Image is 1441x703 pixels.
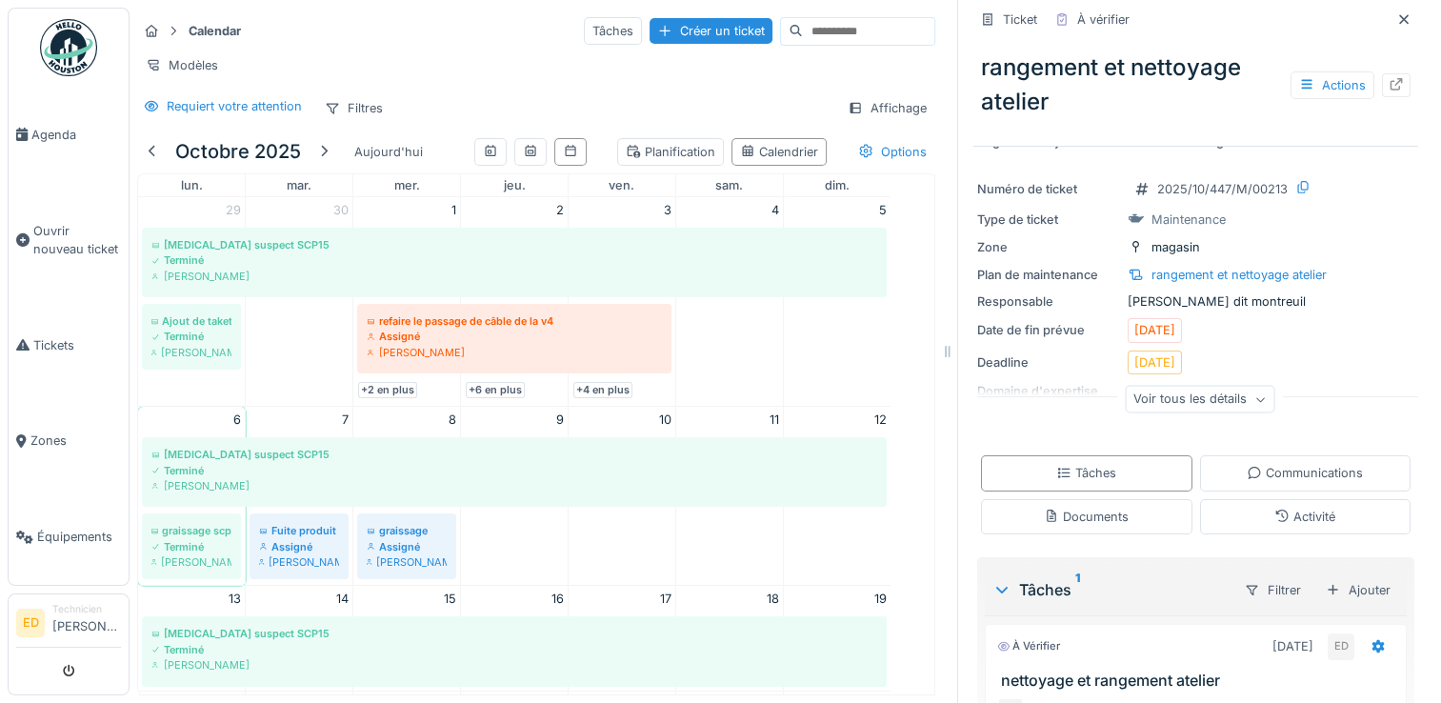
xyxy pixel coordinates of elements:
div: [PERSON_NAME] [151,478,877,493]
div: Requiert votre attention [167,97,302,115]
div: Date de fin prévue [977,321,1120,339]
a: Zones [9,393,129,490]
a: 15 octobre 2025 [440,586,460,612]
td: 13 octobre 2025 [138,586,246,692]
div: Aujourd'hui [347,139,430,165]
div: Ticket [1003,10,1037,29]
td: 14 octobre 2025 [246,586,353,692]
a: dimanche [821,174,853,196]
div: Terminé [151,642,877,657]
td: 5 octobre 2025 [783,197,891,407]
a: 18 octobre 2025 [763,586,783,612]
div: Filtrer [1236,576,1310,604]
a: 14 octobre 2025 [332,586,352,612]
td: 29 septembre 2025 [138,197,246,407]
a: 9 octobre 2025 [552,407,568,432]
a: mercredi [390,174,424,196]
a: samedi [711,174,747,196]
a: Ouvrir nouveau ticket [9,183,129,297]
td: 19 octobre 2025 [783,586,891,692]
a: vendredi [605,174,638,196]
span: Agenda [31,126,121,144]
div: Ajout de taket pour éviter que la trace de la v32 bouge [151,313,231,329]
div: Tâches [992,578,1229,601]
div: Zone [977,238,1120,256]
a: Tickets [9,297,129,393]
td: 12 octobre 2025 [783,407,891,586]
div: [MEDICAL_DATA] suspect SCP15 [151,626,877,641]
span: Tickets [33,336,121,354]
a: 8 octobre 2025 [445,407,460,432]
td: 16 octobre 2025 [461,586,569,692]
a: Agenda [9,87,129,183]
a: 29 septembre 2025 [222,197,245,223]
div: Responsable [977,292,1120,311]
div: Plan de maintenance [977,266,1120,284]
div: [MEDICAL_DATA] suspect SCP15 [151,237,877,252]
a: 5 octobre 2025 [875,197,891,223]
div: Terminé [151,463,877,478]
li: [PERSON_NAME] [52,602,121,643]
td: 18 octobre 2025 [675,586,783,692]
div: Créer un ticket [650,18,772,44]
div: Documents [1044,508,1129,526]
div: Planification [626,143,715,161]
a: +6 en plus [466,382,525,398]
div: [DATE] [1134,321,1175,339]
a: lundi [177,174,207,196]
td: 1 octobre 2025 [353,197,461,407]
div: [PERSON_NAME] [151,269,877,284]
div: Tâches [1056,464,1116,482]
div: Filtres [316,94,391,122]
div: Communications [1247,464,1363,482]
td: 7 octobre 2025 [246,407,353,586]
div: rangement et nettoyage atelier [973,43,1418,127]
td: 4 octobre 2025 [675,197,783,407]
a: 10 octobre 2025 [655,407,675,432]
a: 12 octobre 2025 [871,407,891,432]
div: Ajouter [1317,576,1399,604]
div: [PERSON_NAME] [367,345,662,360]
div: Affichage [839,94,935,122]
a: mardi [283,174,315,196]
h5: octobre 2025 [175,140,301,163]
td: 17 octobre 2025 [568,586,675,692]
div: graissage scp15 [151,523,231,538]
a: 13 octobre 2025 [225,586,245,612]
div: Assigné [367,539,447,554]
a: ED Technicien[PERSON_NAME] [16,602,121,648]
div: [PERSON_NAME] [259,554,339,570]
div: rangement et nettoyage atelier [1151,266,1327,284]
div: Modèles [137,51,227,79]
div: 2025/10/447/M/00213 [1157,180,1288,198]
div: Tâches [584,17,642,45]
div: Assigné [367,329,662,344]
span: Zones [30,432,121,450]
td: 3 octobre 2025 [568,197,675,407]
div: Numéro de ticket [977,180,1120,198]
div: [PERSON_NAME] [151,554,231,570]
a: 6 octobre 2025 [230,407,245,432]
td: 10 octobre 2025 [568,407,675,586]
a: 1 octobre 2025 [448,197,460,223]
div: Calendrier [740,143,818,161]
td: 15 octobre 2025 [353,586,461,692]
div: [PERSON_NAME] dit montreuil [977,292,1414,311]
div: Options [850,138,935,166]
td: 6 octobre 2025 [138,407,246,586]
a: 30 septembre 2025 [330,197,352,223]
a: Équipements [9,489,129,585]
div: À vérifier [997,638,1060,654]
a: 7 octobre 2025 [338,407,352,432]
a: 11 octobre 2025 [766,407,783,432]
strong: Calendar [181,22,249,40]
div: À vérifier [1077,10,1130,29]
a: jeudi [499,174,529,196]
td: 30 septembre 2025 [246,197,353,407]
a: 2 octobre 2025 [552,197,568,223]
div: Type de ticket [977,211,1120,229]
img: Badge_color-CXgf-gQk.svg [40,19,97,76]
div: Maintenance [1151,211,1226,229]
div: Terminé [151,329,231,344]
div: [DATE] [1272,637,1313,655]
